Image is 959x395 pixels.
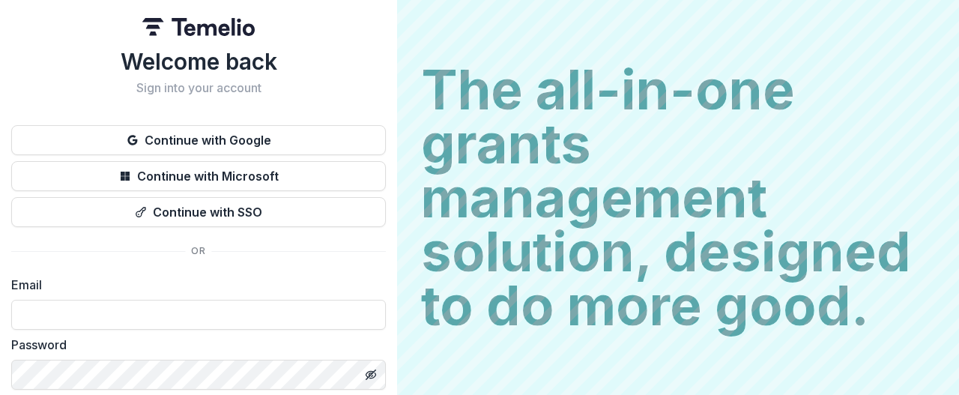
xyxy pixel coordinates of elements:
h1: Welcome back [11,48,386,75]
label: Email [11,276,377,294]
label: Password [11,336,377,354]
h2: Sign into your account [11,81,386,95]
button: Continue with SSO [11,197,386,227]
button: Toggle password visibility [359,363,383,387]
button: Continue with Google [11,125,386,155]
button: Continue with Microsoft [11,161,386,191]
img: Temelio [142,18,255,36]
